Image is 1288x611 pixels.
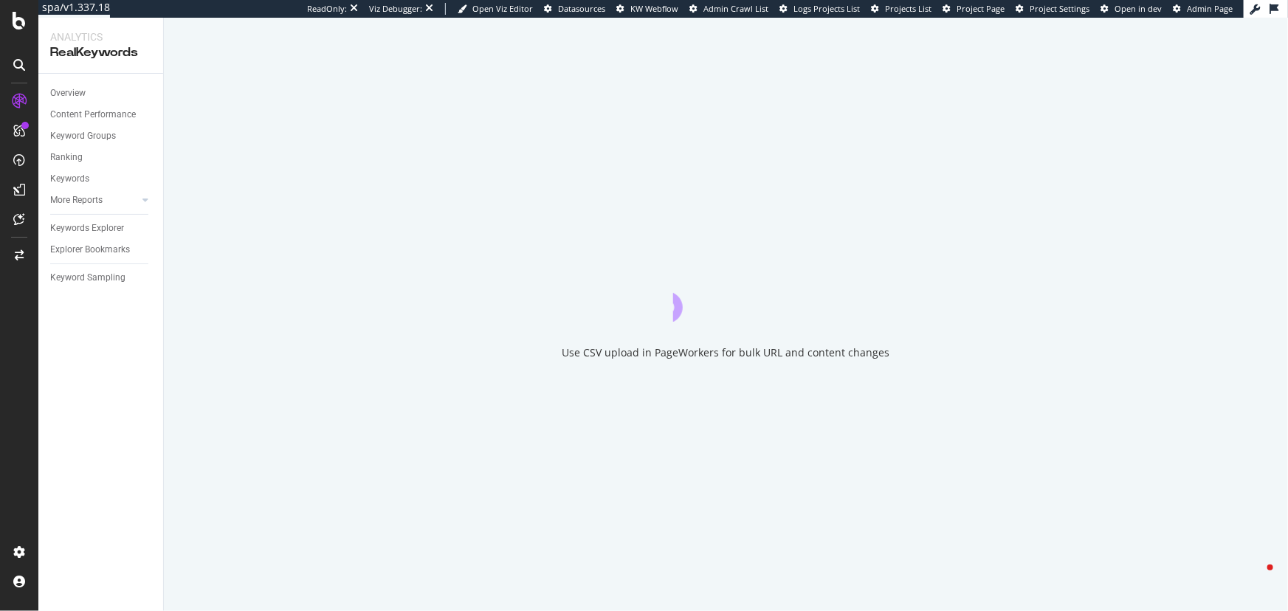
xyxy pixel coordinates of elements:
[703,3,768,14] span: Admin Crawl List
[458,3,533,15] a: Open Viz Editor
[1187,3,1233,14] span: Admin Page
[673,269,779,322] div: animation
[50,30,151,44] div: Analytics
[369,3,422,15] div: Viz Debugger:
[689,3,768,15] a: Admin Crawl List
[779,3,860,15] a: Logs Projects List
[885,3,931,14] span: Projects List
[50,150,153,165] a: Ranking
[50,242,153,258] a: Explorer Bookmarks
[50,171,153,187] a: Keywords
[50,270,125,286] div: Keyword Sampling
[50,44,151,61] div: RealKeywords
[50,128,116,144] div: Keyword Groups
[616,3,678,15] a: KW Webflow
[558,3,605,14] span: Datasources
[871,3,931,15] a: Projects List
[562,345,890,360] div: Use CSV upload in PageWorkers for bulk URL and content changes
[50,171,89,187] div: Keywords
[50,86,153,101] a: Overview
[50,193,138,208] a: More Reports
[472,3,533,14] span: Open Viz Editor
[50,270,153,286] a: Keyword Sampling
[50,221,124,236] div: Keywords Explorer
[50,86,86,101] div: Overview
[1101,3,1162,15] a: Open in dev
[1115,3,1162,14] span: Open in dev
[1238,561,1273,596] iframe: Intercom live chat
[307,3,347,15] div: ReadOnly:
[50,242,130,258] div: Explorer Bookmarks
[943,3,1005,15] a: Project Page
[50,150,83,165] div: Ranking
[630,3,678,14] span: KW Webflow
[50,193,103,208] div: More Reports
[50,107,136,122] div: Content Performance
[50,221,153,236] a: Keywords Explorer
[1030,3,1089,14] span: Project Settings
[1173,3,1233,15] a: Admin Page
[50,107,153,122] a: Content Performance
[50,128,153,144] a: Keyword Groups
[1016,3,1089,15] a: Project Settings
[957,3,1005,14] span: Project Page
[793,3,860,14] span: Logs Projects List
[544,3,605,15] a: Datasources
